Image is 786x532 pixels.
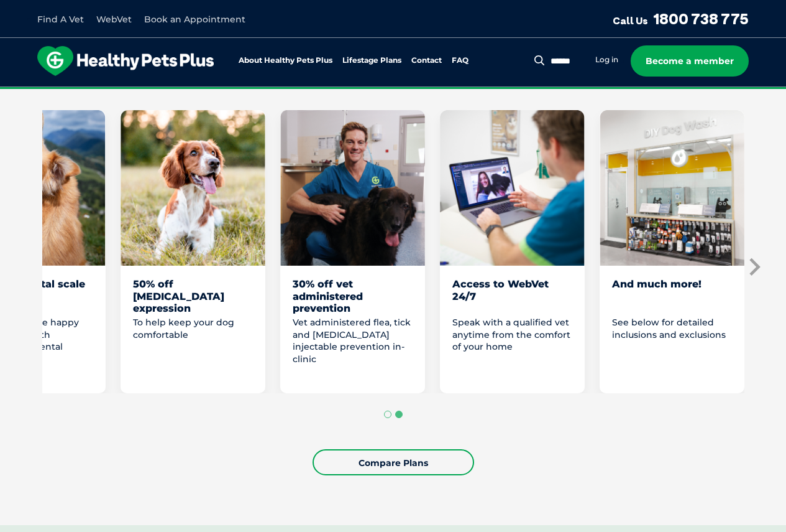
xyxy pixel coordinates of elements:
button: Go to page 2 [395,411,403,418]
div: 50% off [MEDICAL_DATA] expression [133,278,253,314]
div: Access to WebVet 24/7 [452,278,572,314]
a: Contact [411,57,442,65]
li: 7 of 8 [440,110,585,393]
a: Book an Appointment [144,14,245,25]
button: Go to page 1 [384,411,391,418]
p: See below for detailed inclusions and exclusions [612,317,732,341]
ul: Select a slide to show [42,409,744,420]
li: 5 of 8 [121,110,265,393]
p: Vet administered flea, tick and [MEDICAL_DATA] injectable prevention in-clinic [293,317,413,365]
p: Speak with a qualified vet anytime from the comfort of your home [452,317,572,353]
a: FAQ [452,57,468,65]
a: Log in [595,55,618,65]
a: WebVet [96,14,132,25]
li: 6 of 8 [280,110,425,393]
button: Search [532,54,547,67]
p: To help keep your dog comfortable [133,317,253,341]
button: Next slide [744,258,763,276]
a: About Healthy Pets Plus [239,57,332,65]
a: Lifestage Plans [342,57,401,65]
img: hpp-logo [37,46,214,76]
span: Call Us [613,14,648,27]
div: 30% off vet administered prevention [293,278,413,314]
div: And much more! [612,278,732,314]
a: Compare Plans [313,449,474,475]
a: Call Us1800 738 775 [613,9,749,28]
span: Proactive, preventative wellness program designed to keep your pet healthier and happier for longer [161,87,625,98]
a: Become a member [631,45,749,77]
li: 8 of 8 [600,110,744,393]
a: Find A Vet [37,14,84,25]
